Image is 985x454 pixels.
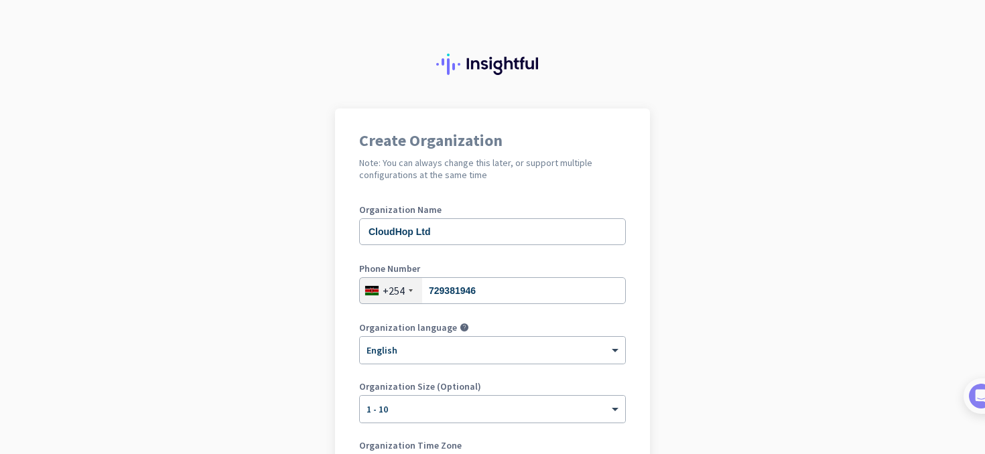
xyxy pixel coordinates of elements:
[383,284,405,297] div: +254
[359,205,626,214] label: Organization Name
[460,323,469,332] i: help
[436,54,549,75] img: Insightful
[359,323,457,332] label: Organization language
[359,218,626,245] input: What is the name of your organization?
[359,264,626,273] label: Phone Number
[359,441,626,450] label: Organization Time Zone
[359,277,626,304] input: 20 2012345
[359,133,626,149] h1: Create Organization
[359,382,626,391] label: Organization Size (Optional)
[359,157,626,181] h2: Note: You can always change this later, or support multiple configurations at the same time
